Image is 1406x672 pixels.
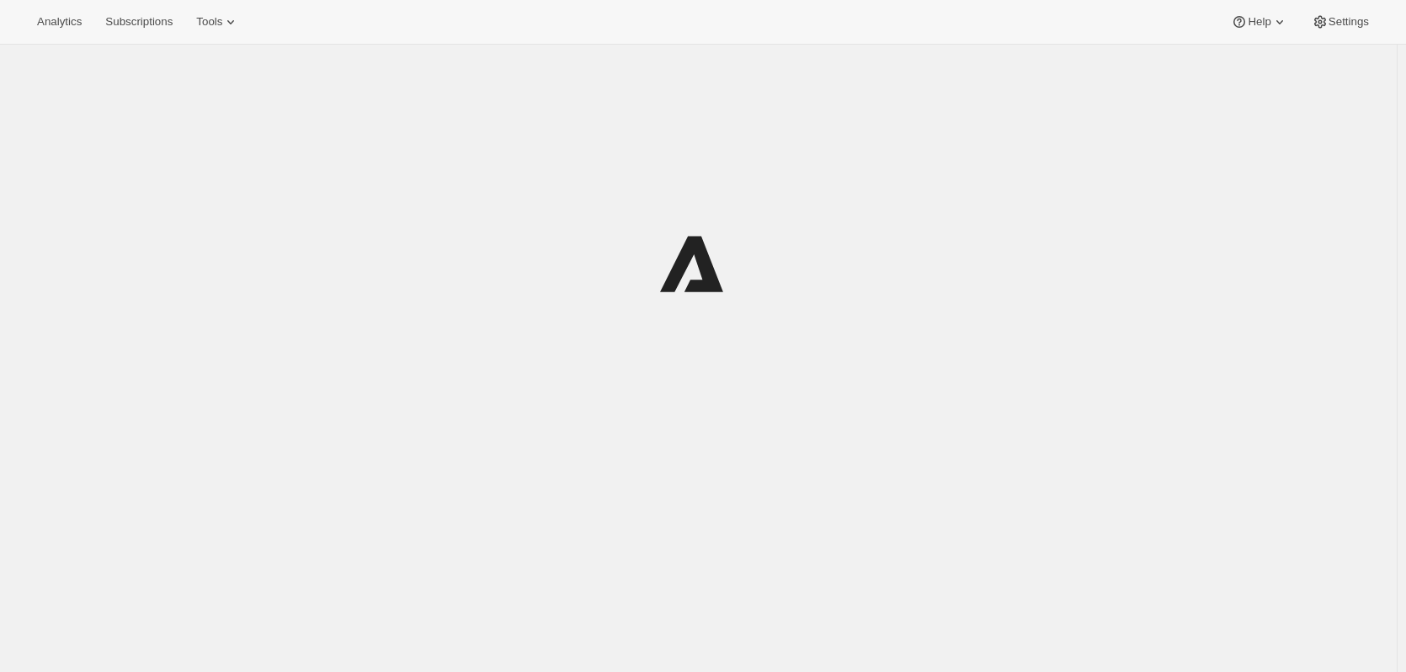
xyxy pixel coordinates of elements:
[1329,15,1369,29] span: Settings
[95,10,183,34] button: Subscriptions
[37,15,82,29] span: Analytics
[1248,15,1270,29] span: Help
[196,15,222,29] span: Tools
[186,10,249,34] button: Tools
[1302,10,1379,34] button: Settings
[27,10,92,34] button: Analytics
[1221,10,1297,34] button: Help
[105,15,173,29] span: Subscriptions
